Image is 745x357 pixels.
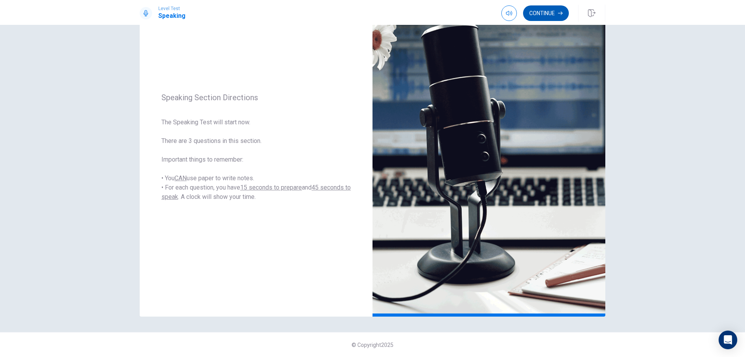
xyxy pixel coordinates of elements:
[161,93,351,102] span: Speaking Section Directions
[158,6,185,11] span: Level Test
[158,11,185,21] h1: Speaking
[523,5,569,21] button: Continue
[719,331,737,349] div: Open Intercom Messenger
[352,342,393,348] span: © Copyright 2025
[175,174,187,182] u: CAN
[161,118,351,202] span: The Speaking Test will start now. There are 3 questions in this section. Important things to reme...
[240,184,302,191] u: 15 seconds to prepare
